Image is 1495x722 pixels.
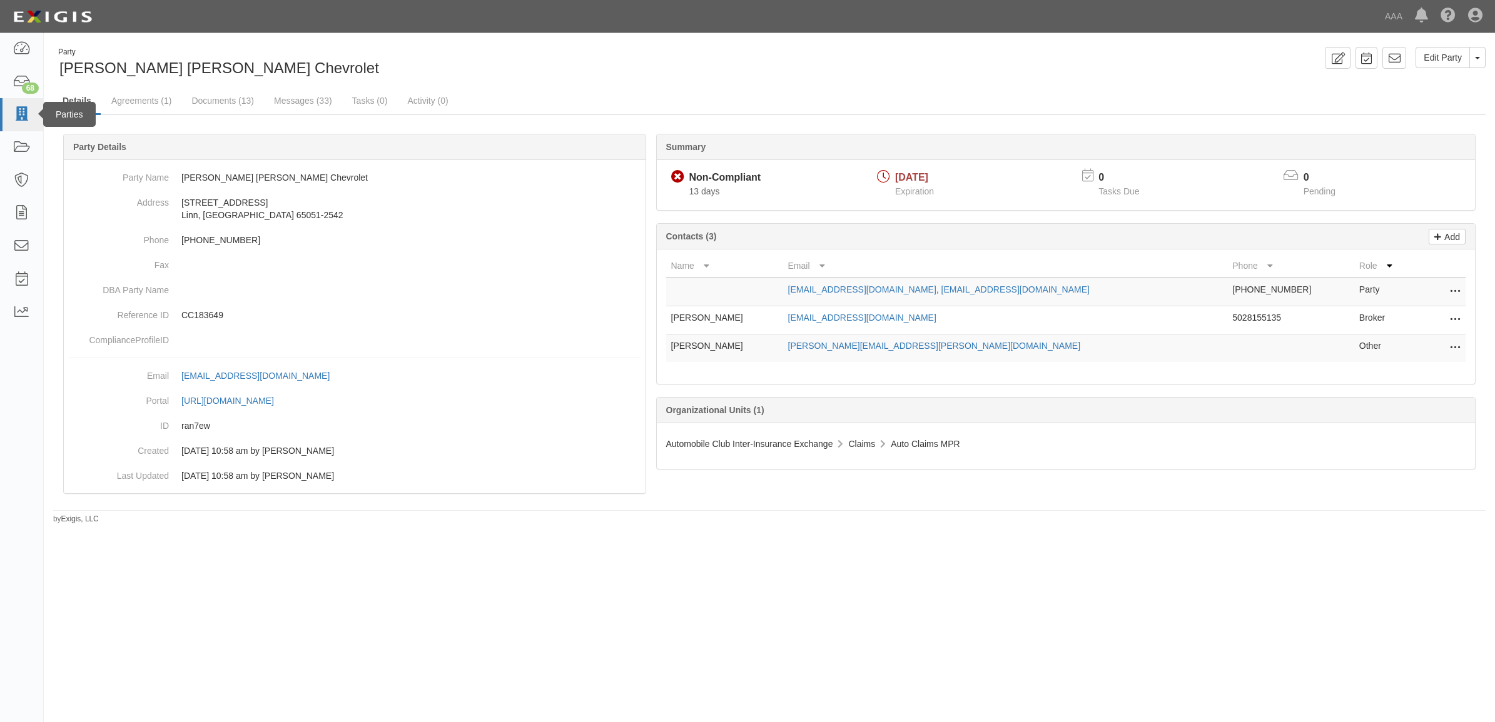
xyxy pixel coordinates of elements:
a: [PERSON_NAME][EMAIL_ADDRESS][PERSON_NAME][DOMAIN_NAME] [788,341,1081,351]
a: Edit Party [1416,47,1470,68]
a: Agreements (1) [102,88,181,113]
div: Jim Butler Linn Chevrolet [53,47,760,79]
td: 5028155135 [1227,306,1354,334]
dd: ran7ew [69,413,641,438]
div: Party [58,47,379,58]
a: [EMAIL_ADDRESS][DOMAIN_NAME] [181,371,343,381]
dt: Portal [69,388,169,407]
td: Other [1354,334,1416,363]
span: Claims [848,439,875,449]
a: Exigis, LLC [61,514,99,523]
a: Messages (33) [265,88,342,113]
span: Expiration [895,186,934,196]
p: Add [1441,229,1460,244]
a: [EMAIL_ADDRESS][DOMAIN_NAME], [EMAIL_ADDRESS][DOMAIN_NAME] [788,284,1090,294]
dd: 05/19/2023 10:58 am by Benjamin Tully [69,463,641,488]
div: [EMAIL_ADDRESS][DOMAIN_NAME] [181,369,330,382]
i: Non-Compliant [671,171,684,184]
td: [PERSON_NAME] [666,334,783,363]
dd: 05/19/2023 10:58 am by Benjamin Tully [69,438,641,463]
p: 0 [1304,171,1351,185]
i: Help Center - Complianz [1441,9,1456,24]
td: [PHONE_NUMBER] [1227,278,1354,306]
dt: Party Name [69,165,169,184]
span: Since 10/01/2025 [689,186,720,196]
dd: [PHONE_NUMBER] [69,228,641,253]
b: Organizational Units (1) [666,405,764,415]
dt: ComplianceProfileID [69,328,169,346]
a: Tasks (0) [343,88,397,113]
td: [PERSON_NAME] [666,306,783,334]
th: Email [783,254,1228,278]
span: Auto Claims MPR [891,439,960,449]
span: Automobile Club Inter-Insurance Exchange [666,439,833,449]
a: [URL][DOMAIN_NAME] [181,396,288,406]
small: by [53,514,99,524]
a: AAA [1379,4,1409,29]
td: Party [1354,278,1416,306]
dt: Fax [69,253,169,271]
a: [EMAIL_ADDRESS][DOMAIN_NAME] [788,313,936,323]
span: [DATE] [895,172,928,183]
th: Role [1354,254,1416,278]
img: logo-5460c22ac91f19d4615b14bd174203de0afe785f0fc80cf4dbbc73dc1793850b.png [9,6,96,28]
p: CC183649 [181,309,641,321]
div: Parties [43,102,96,127]
dd: [STREET_ADDRESS] Linn, [GEOGRAPHIC_DATA] 65051-2542 [69,190,641,228]
b: Contacts (3) [666,231,717,241]
b: Summary [666,142,706,152]
a: Activity (0) [398,88,457,113]
a: Documents (13) [182,88,263,113]
dt: Address [69,190,169,209]
div: 68 [22,83,39,94]
dt: DBA Party Name [69,278,169,296]
a: Details [53,88,101,115]
dt: Reference ID [69,303,169,321]
span: Pending [1304,186,1335,196]
dt: Phone [69,228,169,246]
th: Name [666,254,783,278]
span: Tasks Due [1098,186,1139,196]
span: [PERSON_NAME] [PERSON_NAME] Chevrolet [59,59,379,76]
a: Add [1429,229,1466,244]
dt: Last Updated [69,463,169,482]
dt: ID [69,413,169,432]
dt: Email [69,363,169,382]
p: 0 [1098,171,1155,185]
dd: [PERSON_NAME] [PERSON_NAME] Chevrolet [69,165,641,190]
th: Phone [1227,254,1354,278]
div: Non-Compliant [689,171,761,185]
td: Broker [1354,306,1416,334]
dt: Created [69,438,169,457]
b: Party Details [73,142,126,152]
